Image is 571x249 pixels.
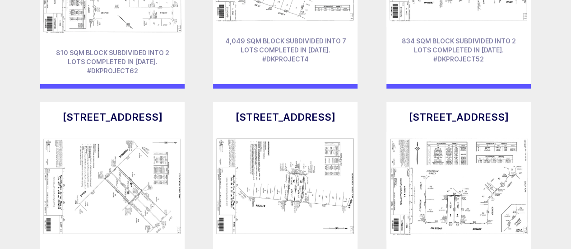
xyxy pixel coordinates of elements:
[401,37,515,63] span: 834 sqm block subdivided into 2 lots completed in [DATE]. #dkproject52
[222,111,348,123] h3: [STREET_ADDRESS]
[225,37,346,63] span: 4,049 sqm block subdivided into 7 lots completed in [DATE]. #dkproject4
[56,49,169,75] span: 810 sqm block subdivided into 2 lots completed in [DATE]. #dkproject62
[49,111,176,123] h3: [STREET_ADDRESS]
[395,111,522,123] h3: [STREET_ADDRESS]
